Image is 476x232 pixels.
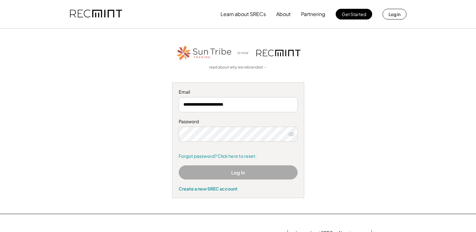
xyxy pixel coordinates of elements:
[179,119,298,125] div: Password
[70,3,122,25] img: recmint-logotype%403x.png
[176,44,232,62] img: STT_Horizontal_Logo%2B-%2BColor.png
[256,50,300,56] img: recmint-logotype%403x.png
[336,9,372,19] button: Get Started
[236,50,253,56] div: is now
[276,8,291,20] button: About
[179,186,298,191] div: Create a new SREC account
[179,89,298,95] div: Email
[179,165,298,180] button: Log In
[209,65,267,70] a: read about why we rebranded →
[221,8,266,20] button: Learn about SRECs
[301,8,325,20] button: Partnering
[179,153,298,159] a: Forgot password? Click here to reset.
[383,9,406,19] button: Log in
